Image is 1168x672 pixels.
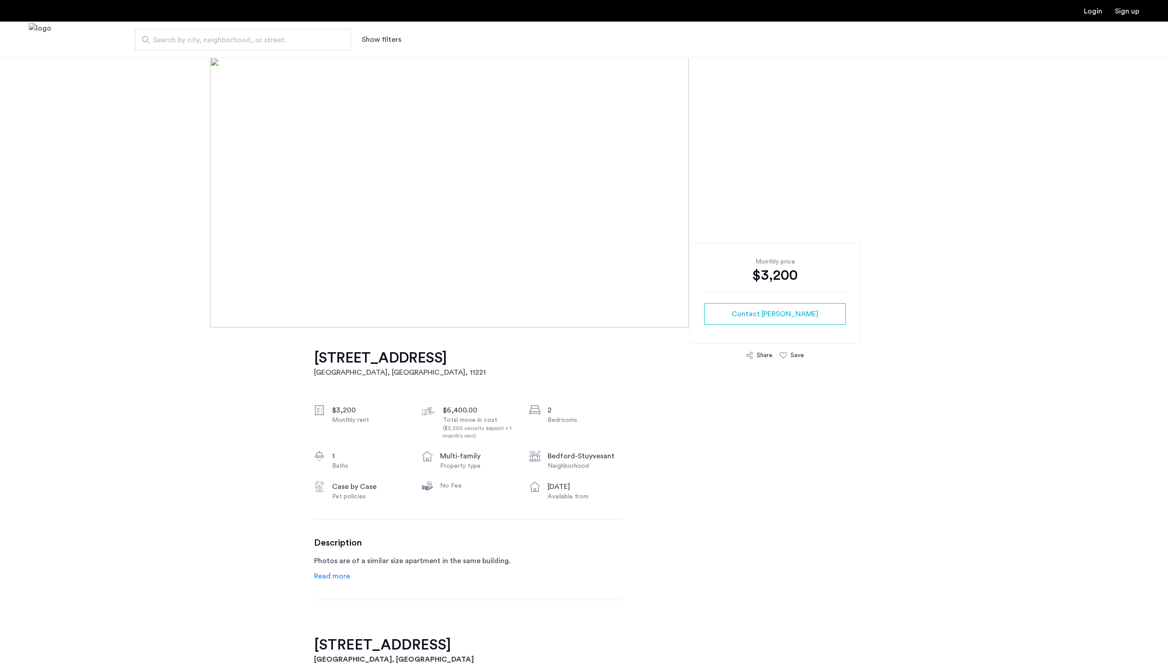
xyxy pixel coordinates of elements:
div: $3,200 [332,405,408,416]
span: Contact [PERSON_NAME] [732,309,818,319]
div: $6,400.00 [443,405,518,416]
span: Read more [314,573,350,580]
div: $3,200 [704,266,846,284]
h3: Description [314,538,623,548]
div: Monthly rent [332,416,408,425]
h2: [GEOGRAPHIC_DATA], [GEOGRAPHIC_DATA] , 11221 [314,367,486,378]
div: Pet policies [332,492,408,501]
p: Photos are of a similar size apartment in the same building. [314,556,623,566]
input: Apartment Search [135,29,351,50]
div: Case by Case [332,481,408,492]
img: logo [29,23,51,57]
a: Registration [1115,8,1139,15]
a: [STREET_ADDRESS][GEOGRAPHIC_DATA], [GEOGRAPHIC_DATA], 11221 [314,349,486,378]
h3: [GEOGRAPHIC_DATA], [GEOGRAPHIC_DATA] [314,654,854,665]
div: Property type [440,461,516,470]
span: Search by city, neighborhood, or street. [153,35,326,45]
div: 2 [548,405,623,416]
div: Share [757,351,773,360]
a: Read info [314,571,350,582]
div: Save [791,351,804,360]
div: Available from [548,492,623,501]
div: Monthly price [704,257,846,266]
img: [object%20Object] [210,58,957,327]
div: ($3,200 security deposit + 1 month's rent) [443,425,518,440]
div: Baths [332,461,408,470]
a: Cazamio Logo [29,23,51,57]
h1: [STREET_ADDRESS] [314,349,486,367]
button: button [704,303,846,325]
div: Bedford-Stuyvesant [548,451,623,461]
h2: [STREET_ADDRESS] [314,636,854,654]
div: Total move in cost [443,416,518,440]
button: Show or hide filters [362,34,401,45]
div: No Fee [440,481,516,490]
a: Login [1084,8,1102,15]
div: Neighborhood [548,461,623,470]
div: multi-family [440,451,516,461]
div: Bedrooms [548,416,623,425]
div: 1 [332,451,408,461]
div: [DATE] [548,481,623,492]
